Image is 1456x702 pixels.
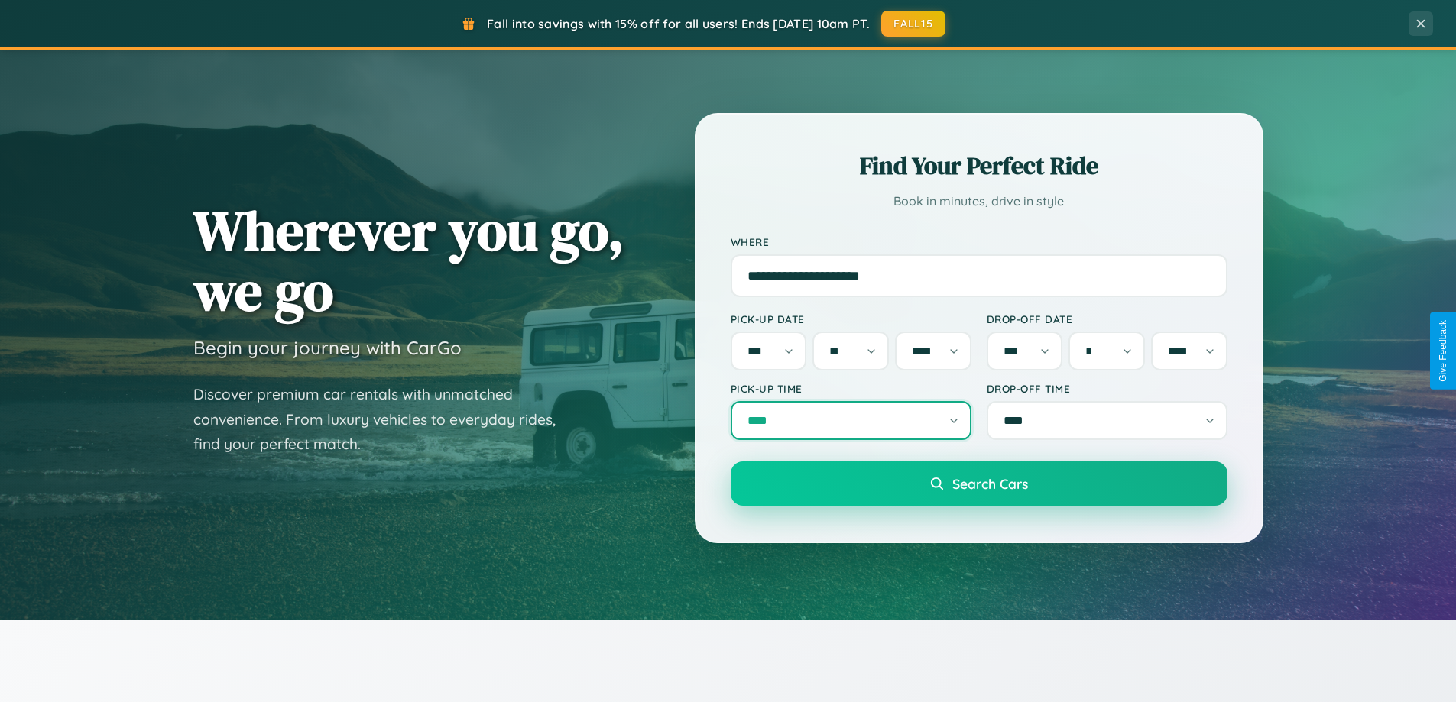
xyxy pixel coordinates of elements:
label: Pick-up Date [731,312,971,325]
span: Fall into savings with 15% off for all users! Ends [DATE] 10am PT. [487,16,870,31]
h1: Wherever you go, we go [193,200,624,321]
p: Book in minutes, drive in style [731,190,1227,212]
label: Drop-off Time [987,382,1227,395]
h2: Find Your Perfect Ride [731,149,1227,183]
button: Search Cars [731,461,1227,506]
p: Discover premium car rentals with unmatched convenience. From luxury vehicles to everyday rides, ... [193,382,576,457]
button: FALL15 [881,11,945,37]
h3: Begin your journey with CarGo [193,336,462,359]
span: Search Cars [952,475,1028,492]
label: Pick-up Time [731,382,971,395]
div: Give Feedback [1438,320,1448,382]
label: Drop-off Date [987,312,1227,325]
label: Where [731,235,1227,248]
